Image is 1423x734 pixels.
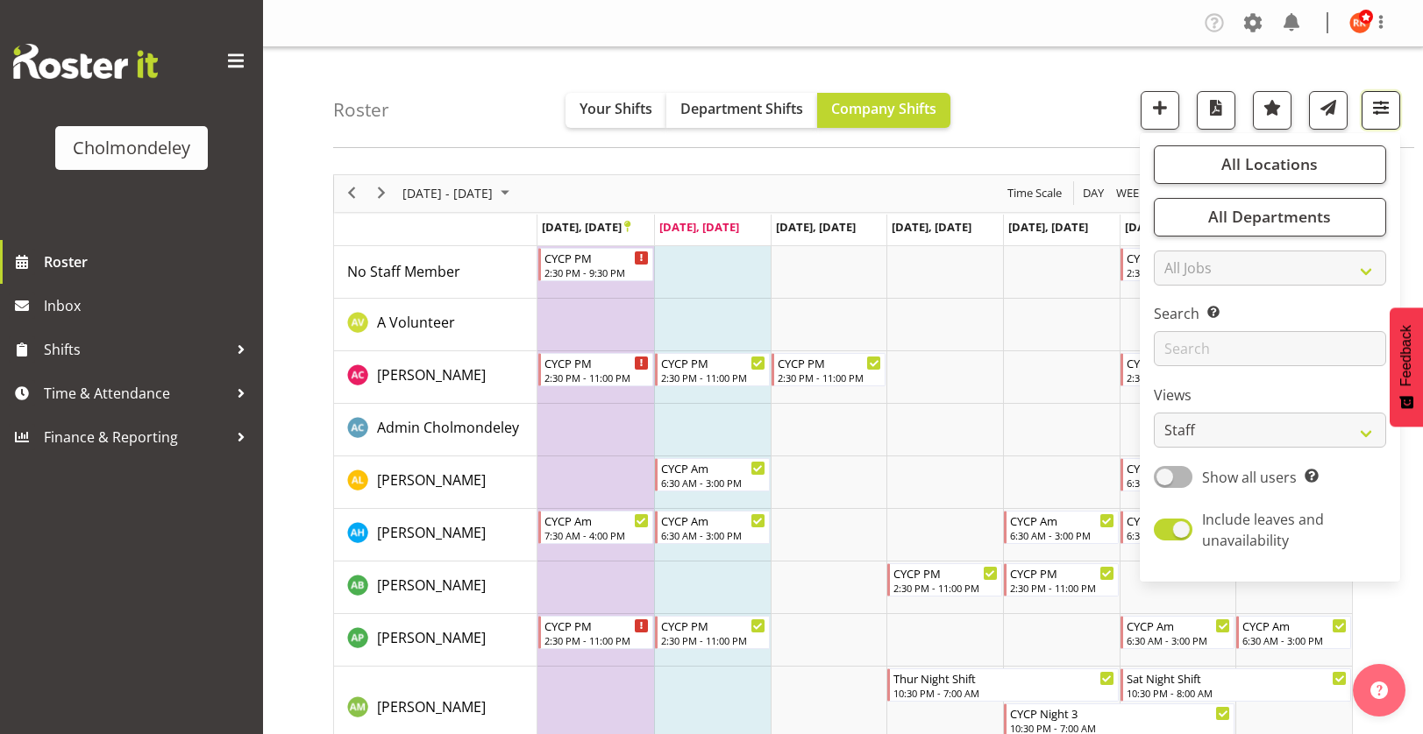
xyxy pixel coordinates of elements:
div: 2:30 PM - 9:30 PM [544,265,649,279]
div: 6:30 AM - 3:00 PM [1127,633,1231,647]
span: Show all users [1202,468,1297,487]
span: Feedback [1398,325,1414,386]
button: Company Shifts [817,93,950,128]
div: 6:30 AM - 3:00 PM [1242,633,1347,647]
button: Department Shifts [666,93,817,128]
div: Abigail Chessum"s event - CYCP PM Begin From Wednesday, September 24, 2025 at 2:30:00 PM GMT+12:0... [772,353,886,386]
button: Highlight an important date within the roster. [1253,91,1291,130]
div: 2:30 PM - 11:00 PM [661,371,765,385]
div: 2:30 PM - 11:00 PM [893,581,998,595]
button: All Locations [1154,145,1386,184]
div: 2:30 PM - 11:00 PM [544,371,649,385]
a: [PERSON_NAME] [377,522,486,543]
div: CYCP PM [1127,249,1231,266]
div: 2:30 PM - 11:00 PM [1010,581,1114,595]
span: Inbox [44,293,254,319]
div: CYCP PM [893,564,998,582]
td: Amelie Paroll resource [334,614,537,667]
div: September 22 - 28, 2025 [396,175,520,212]
span: No Staff Member [347,262,460,281]
div: CYCP PM [778,354,882,371]
img: help-xxl-2.png [1370,681,1388,699]
button: Previous [340,182,364,204]
label: Views [1154,385,1386,406]
div: Alexandra Landolt"s event - CYCP Am Begin From Saturday, September 27, 2025 at 6:30:00 AM GMT+12:... [1121,458,1235,491]
button: Download a PDF of the roster according to the set date range. [1197,91,1235,130]
span: All Locations [1221,153,1318,174]
img: ruby-kerr10353.jpg [1349,12,1370,33]
div: No Staff Member"s event - CYCP PM Begin From Monday, September 22, 2025 at 2:30:00 PM GMT+12:00 E... [538,248,653,281]
span: Week [1114,182,1148,204]
div: 6:30 AM - 3:00 PM [1127,476,1231,490]
span: Your Shifts [580,99,652,118]
a: Admin Cholmondeley [377,417,519,438]
div: 6:30 AM - 3:00 PM [1127,528,1231,542]
div: 2:30 PM - 11:00 PM [544,633,649,647]
button: Send a list of all shifts for the selected filtered period to all rostered employees. [1309,91,1348,130]
div: 2:30 PM - 11:00 PM [661,633,765,647]
td: Admin Cholmondeley resource [334,404,537,456]
a: [PERSON_NAME] [377,575,486,596]
span: [PERSON_NAME] [377,697,486,716]
td: Alexzarn Harmer resource [334,509,537,561]
div: Alexzarn Harmer"s event - CYCP Am Begin From Tuesday, September 23, 2025 at 6:30:00 AM GMT+12:00 ... [655,511,770,544]
span: [DATE], [DATE] [1125,219,1205,235]
div: 2:30 PM - 11:00 PM [1127,371,1231,385]
button: All Departments [1154,198,1386,236]
div: CYCP Night 3 [1010,704,1230,722]
div: No Staff Member"s event - CYCP PM Begin From Saturday, September 27, 2025 at 2:30:00 PM GMT+12:00... [1121,248,1235,281]
div: 2:30 PM - 9:30 PM [1127,265,1231,279]
div: CYCP Am [661,512,765,529]
div: CYCP Am [661,459,765,476]
span: [DATE], [DATE] [892,219,971,235]
a: [PERSON_NAME] [377,469,486,491]
span: Admin Cholmondeley [377,418,519,437]
div: 10:30 PM - 7:00 AM [893,686,1113,700]
div: CYCP Am [1127,617,1231,634]
button: Time Scale [1005,182,1065,204]
a: No Staff Member [347,261,460,282]
td: No Staff Member resource [334,246,537,299]
div: CYCP PM [1127,354,1231,371]
span: [DATE], [DATE] [659,219,739,235]
button: Add a new shift [1141,91,1179,130]
span: [PERSON_NAME] [377,523,486,542]
input: Search [1154,331,1386,366]
span: [PERSON_NAME] [377,365,486,385]
div: CYCP PM [544,617,649,634]
td: A Volunteer resource [334,299,537,351]
button: Filter Shifts [1362,91,1400,130]
span: Include leaves and unavailability [1202,510,1324,550]
div: Amelie Paroll"s event - CYCP Am Begin From Saturday, September 27, 2025 at 6:30:00 AM GMT+12:00 E... [1121,616,1235,649]
div: Abigail Chessum"s event - CYCP PM Begin From Monday, September 22, 2025 at 2:30:00 PM GMT+12:00 E... [538,353,653,386]
div: CYCP PM [544,249,649,266]
button: Timeline Day [1080,182,1107,204]
span: Time Scale [1006,182,1064,204]
span: [PERSON_NAME] [377,470,486,490]
div: 6:30 AM - 3:00 PM [661,476,765,490]
div: previous period [337,175,366,212]
img: Rosterit website logo [13,44,158,79]
div: CYCP Am [1010,512,1114,529]
div: Sat Night Shift [1127,669,1347,687]
div: 7:30 AM - 4:00 PM [544,528,649,542]
div: Amelie Paroll"s event - CYCP PM Begin From Tuesday, September 23, 2025 at 2:30:00 PM GMT+12:00 En... [655,616,770,649]
button: Timeline Week [1113,182,1149,204]
span: Shifts [44,336,228,363]
span: Day [1081,182,1106,204]
div: Andrea McMurray"s event - Sat Night Shift Begin From Saturday, September 27, 2025 at 10:30:00 PM ... [1121,668,1351,702]
span: [PERSON_NAME] [377,628,486,647]
span: Roster [44,249,254,275]
button: Next [370,182,394,204]
div: 6:30 AM - 3:00 PM [1010,528,1114,542]
span: Time & Attendance [44,380,228,406]
div: CYCP Am [544,512,649,529]
div: 10:30 PM - 8:00 AM [1127,686,1347,700]
div: CYCP Am [1127,459,1231,476]
div: Amelie Paroll"s event - CYCP Am Begin From Sunday, September 28, 2025 at 6:30:00 AM GMT+13:00 End... [1236,616,1351,649]
label: Search [1154,303,1386,324]
div: Alexandra Landolt"s event - CYCP Am Begin From Tuesday, September 23, 2025 at 6:30:00 AM GMT+12:0... [655,458,770,491]
div: CYCP PM [661,617,765,634]
div: Alexzarn Harmer"s event - CYCP Am Begin From Friday, September 26, 2025 at 6:30:00 AM GMT+12:00 E... [1004,511,1119,544]
div: Amelie Paroll"s event - CYCP PM Begin From Monday, September 22, 2025 at 2:30:00 PM GMT+12:00 End... [538,616,653,649]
